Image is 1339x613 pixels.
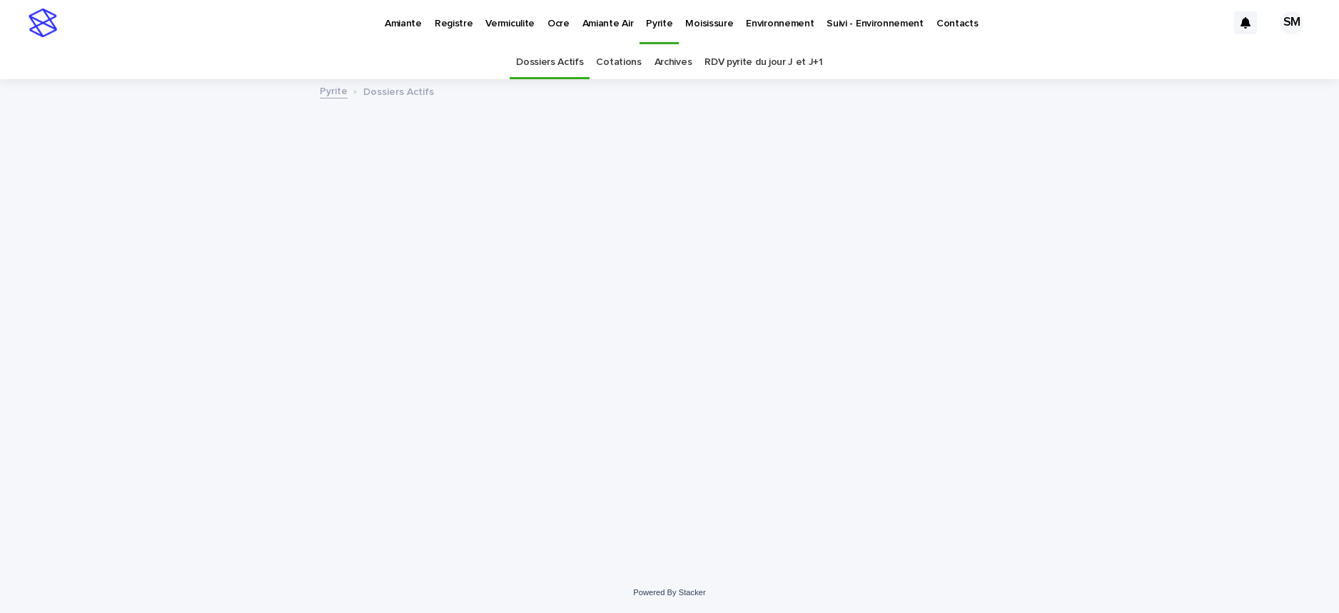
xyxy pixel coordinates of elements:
div: SM [1280,11,1303,34]
p: Dossiers Actifs [363,83,434,98]
a: Powered By Stacker [633,588,705,597]
a: Cotations [596,46,641,79]
a: RDV pyrite du jour J et J+1 [704,46,823,79]
a: Archives [655,46,692,79]
a: Pyrite [320,82,348,98]
a: Dossiers Actifs [516,46,583,79]
img: stacker-logo-s-only.png [29,9,57,37]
